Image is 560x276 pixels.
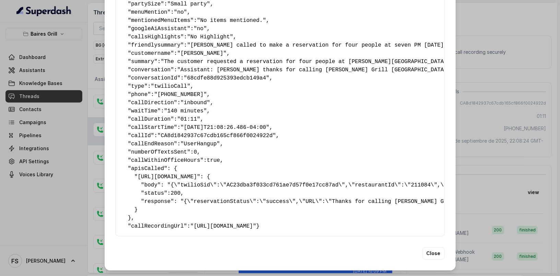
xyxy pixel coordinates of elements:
[131,149,187,155] span: numberOfTextsSent
[131,17,190,24] span: mentionedMenuItems
[164,108,207,114] span: "140 minutes"
[131,26,187,32] span: googleAiAssistant
[131,100,174,106] span: callDirection
[131,42,180,48] span: friendlysummary
[131,116,170,122] span: callDuration
[177,116,200,122] span: "01:11"
[177,50,227,57] span: "[PERSON_NAME]"
[157,133,276,139] span: "CA8d1842937c67cdb165cf866f0024922d"
[131,157,200,164] span: callWithinOfficeHours
[184,75,270,81] span: "68cdfe88d925393edcb149a4"
[138,174,197,180] span: [URL][DOMAIN_NAME]
[131,67,170,73] span: conversation
[422,247,445,260] button: Close
[194,149,197,155] span: 0
[207,157,220,164] span: true
[180,100,210,106] span: "inbound"
[197,17,266,24] span: "No items mentioned."
[131,166,164,172] span: apisCalled
[180,141,220,147] span: "UserHangup"
[154,92,207,98] span: "[PHONE_NUMBER]"
[131,108,157,114] span: waitTime
[131,133,151,139] span: callId
[131,50,170,57] span: customername
[131,124,174,131] span: callStartTime
[194,26,207,32] span: "no"
[144,190,164,196] span: status
[131,59,154,65] span: summary
[131,223,184,229] span: callRecordingUrl
[151,83,190,89] span: "twilioCall"
[180,124,269,131] span: "[DATE]T21:08:26.486-04:00"
[131,1,160,7] span: partySize
[174,9,187,15] span: "no"
[190,223,256,229] span: "[URL][DOMAIN_NAME]"
[131,141,174,147] span: callEndReason
[171,190,181,196] span: 200
[131,83,144,89] span: type
[131,92,147,98] span: phone
[131,34,180,40] span: callsHighlights
[167,1,210,7] span: "Small party"
[131,75,177,81] span: conversationId
[187,34,233,40] span: "No Highlight"
[131,9,167,15] span: menuMention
